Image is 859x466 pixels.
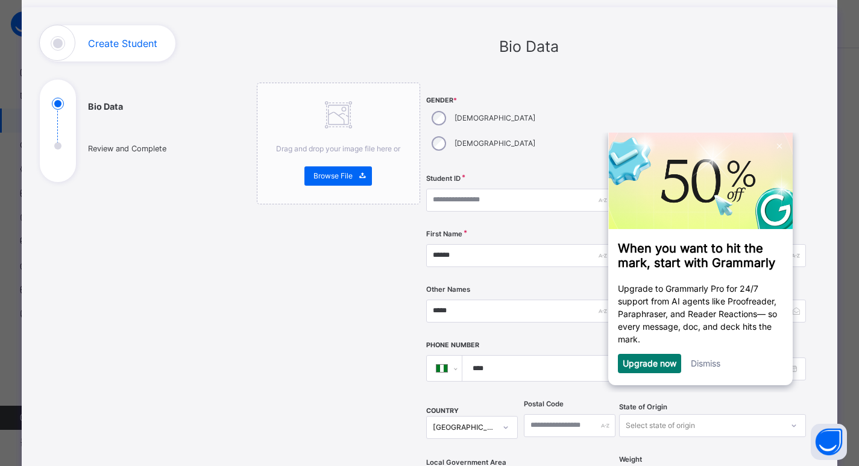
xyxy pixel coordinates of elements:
[313,171,353,181] span: Browse File
[626,414,695,437] div: Select state of origin
[433,422,496,433] div: [GEOGRAPHIC_DATA]
[619,455,642,465] label: Weight
[426,229,462,239] label: First Name
[276,144,400,153] span: Drag and drop your image file here or
[16,150,181,213] p: Upgrade to Grammarly Pro for 24/7 support from AI agents like Proofreader, Paraphraser, and Reade...
[426,96,613,105] span: Gender
[257,83,420,204] div: Drag and drop your image file here orBrowse File
[89,225,119,236] a: Dismiss
[16,109,181,137] h3: When you want to hit the mark, start with Grammarly
[426,174,461,184] label: Student ID
[426,341,479,350] label: Phone Number
[499,37,559,55] span: Bio Data
[175,11,180,16] img: close_x_white.png
[455,138,535,149] label: [DEMOGRAPHIC_DATA]
[455,113,535,124] label: [DEMOGRAPHIC_DATA]
[811,424,847,460] button: Open asap
[426,407,459,415] span: COUNTRY
[426,285,470,295] label: Other Names
[88,39,157,48] h1: Create Student
[21,225,75,236] a: Upgrade now
[619,402,667,412] span: State of Origin
[524,399,564,409] label: Postal Code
